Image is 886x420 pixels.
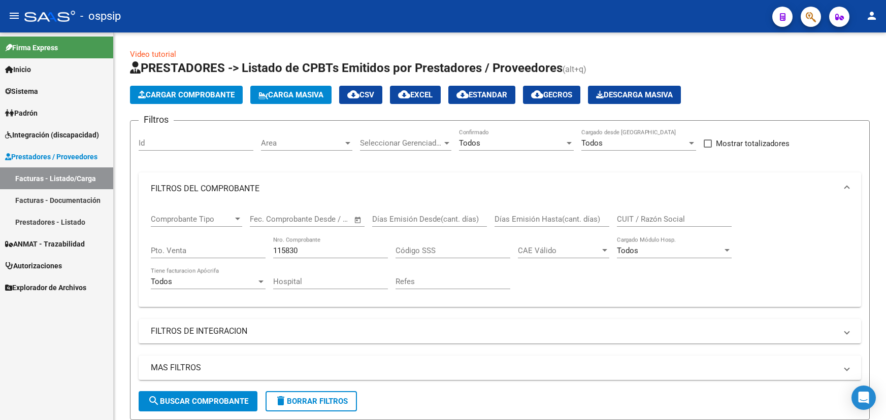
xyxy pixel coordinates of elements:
input: Fecha inicio [250,215,291,224]
span: PRESTADORES -> Listado de CPBTs Emitidos por Prestadores / Proveedores [130,61,563,75]
span: Mostrar totalizadores [716,137,790,150]
span: Todos [581,138,603,148]
button: Descarga Masiva [588,86,681,104]
h3: Filtros [139,113,174,127]
mat-icon: cloud_download [398,88,410,100]
span: Estandar [456,90,507,99]
button: Cargar Comprobante [130,86,243,104]
mat-icon: cloud_download [347,88,359,100]
span: Seleccionar Gerenciador [360,138,442,148]
button: Buscar Comprobante [139,391,257,411]
button: Estandar [448,86,515,104]
span: Autorizaciones [5,260,62,271]
span: Prestadores / Proveedores [5,151,97,162]
span: Todos [459,138,480,148]
span: Borrar Filtros [275,397,348,406]
a: Video tutorial [130,50,176,59]
mat-panel-title: FILTROS DE INTEGRACION [151,326,837,337]
span: Firma Express [5,42,58,53]
span: Sistema [5,86,38,97]
button: Open calendar [352,214,364,226]
button: Borrar Filtros [266,391,357,411]
span: Padrón [5,108,38,119]
mat-expansion-panel-header: MAS FILTROS [139,356,861,380]
button: Gecros [523,86,580,104]
span: Buscar Comprobante [148,397,248,406]
mat-icon: search [148,395,160,407]
span: Todos [151,277,172,286]
button: CSV [339,86,382,104]
span: ANMAT - Trazabilidad [5,238,85,250]
mat-panel-title: MAS FILTROS [151,362,837,373]
mat-panel-title: FILTROS DEL COMPROBANTE [151,183,837,194]
input: Fecha fin [300,215,349,224]
app-download-masive: Descarga masiva de comprobantes (adjuntos) [588,86,681,104]
button: Carga Masiva [250,86,332,104]
mat-icon: menu [8,10,20,22]
span: Explorador de Archivos [5,282,86,293]
span: Carga Masiva [258,90,323,99]
span: Inicio [5,64,31,75]
span: Cargar Comprobante [138,90,235,99]
mat-expansion-panel-header: FILTROS DEL COMPROBANTE [139,172,861,205]
span: Integración (discapacidad) [5,129,99,141]
span: EXCEL [398,90,433,99]
span: CSV [347,90,374,99]
mat-icon: cloud_download [531,88,543,100]
span: Comprobante Tipo [151,215,233,224]
span: Gecros [531,90,572,99]
div: Open Intercom Messenger [851,386,876,410]
span: Todos [617,246,638,255]
mat-expansion-panel-header: FILTROS DE INTEGRACION [139,319,861,343]
span: Descarga Masiva [596,90,673,99]
span: Area [261,138,343,148]
div: FILTROS DEL COMPROBANTE [139,205,861,307]
mat-icon: person [866,10,878,22]
button: EXCEL [390,86,441,104]
span: (alt+q) [563,64,586,74]
mat-icon: cloud_download [456,88,469,100]
span: CAE Válido [518,246,600,255]
mat-icon: delete [275,395,287,407]
span: - ospsip [80,5,121,27]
